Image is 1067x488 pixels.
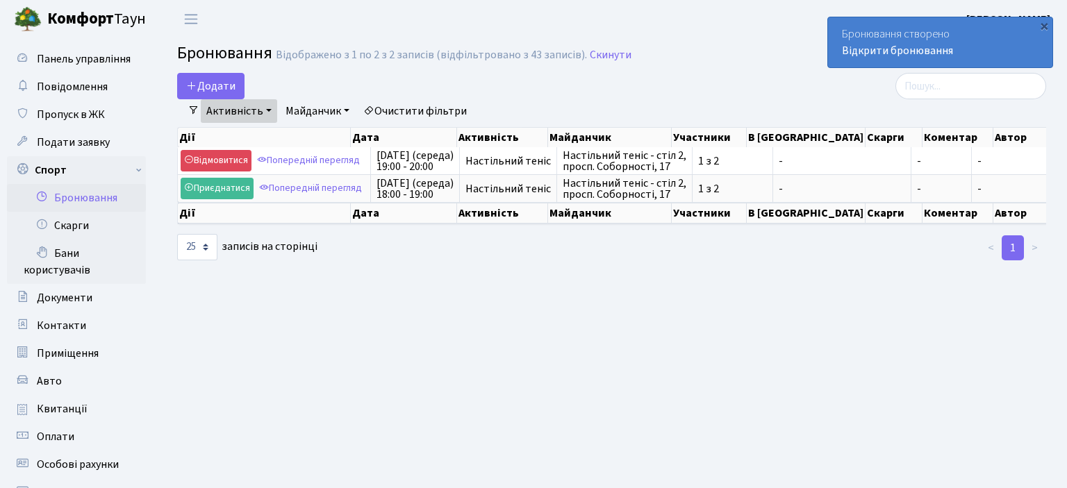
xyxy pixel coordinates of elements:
span: - [917,183,966,194]
span: 1 з 2 [698,183,767,194]
a: Попередній перегляд [254,150,363,171]
span: - [779,155,905,167]
span: 1 з 2 [698,155,767,167]
div: Відображено з 1 по 2 з 2 записів (відфільтровано з 43 записів). [276,49,587,62]
th: Активність [457,203,548,224]
a: Попередній перегляд [256,178,365,199]
a: Авто [7,367,146,395]
span: Настільний теніс - стіл 2, просп. Соборності, 17 [563,150,686,172]
b: Комфорт [47,8,114,30]
a: 1 [1002,235,1024,260]
span: Квитанції [37,401,88,417]
span: Настільний теніс [465,183,551,194]
a: Особові рахунки [7,451,146,478]
th: Дата [351,128,457,147]
a: Скарги [7,212,146,239]
th: Дії [178,203,351,224]
a: Контакти [7,312,146,339]
span: [DATE] (середа) 18:00 - 19:00 [377,178,454,200]
a: Панель управління [7,45,146,73]
th: Активність [457,128,548,147]
a: Очистити фільтри [358,99,472,123]
b: [PERSON_NAME] [966,12,1050,27]
span: Контакти [37,318,86,333]
th: Коментар [923,128,993,147]
a: Активність [201,99,277,123]
span: - [779,183,905,194]
th: Скарги [866,128,923,147]
button: Додати [177,73,245,99]
th: В [GEOGRAPHIC_DATA] [747,128,866,147]
a: Скинути [590,49,631,62]
th: Коментар [923,203,993,224]
input: Пошук... [895,73,1046,99]
a: Майданчик [280,99,355,123]
span: Авто [37,373,62,389]
div: × [1037,19,1051,33]
a: Відкрити бронювання [842,43,953,58]
th: Майданчик [548,203,672,224]
th: Дії [178,128,351,147]
span: Таун [47,8,146,31]
a: Оплати [7,423,146,451]
span: [DATE] (середа) 19:00 - 20:00 [377,150,454,172]
a: Квитанції [7,395,146,423]
span: Документи [37,290,92,305]
span: - [917,155,966,167]
th: Участники [672,203,747,224]
a: [PERSON_NAME] [966,11,1050,28]
a: Приміщення [7,339,146,367]
img: logo.png [14,6,42,33]
a: Повідомлення [7,73,146,101]
button: Переключити навігацію [174,8,208,31]
span: - [977,153,982,169]
span: Повідомлення [37,79,108,94]
a: Документи [7,284,146,312]
th: В [GEOGRAPHIC_DATA] [747,203,866,224]
a: Спорт [7,156,146,184]
th: Дата [351,203,457,224]
span: Пропуск в ЖК [37,107,105,122]
span: Бронювання [177,41,272,65]
span: Настільний теніс - стіл 2, просп. Соборності, 17 [563,178,686,200]
th: Скарги [866,203,923,224]
a: Бани користувачів [7,239,146,284]
div: Бронювання створено [828,17,1052,67]
a: Приєднатися [181,178,254,199]
a: Відмовитися [181,150,251,171]
th: Участники [672,128,747,147]
a: Пропуск в ЖК [7,101,146,128]
span: Приміщення [37,346,99,361]
label: записів на сторінці [177,234,317,260]
span: Оплати [37,429,74,444]
a: Бронювання [7,184,146,212]
th: Майданчик [548,128,672,147]
span: Настільний теніс [465,155,551,167]
select: записів на сторінці [177,234,217,260]
span: - [977,181,982,196]
span: Подати заявку [37,135,110,150]
span: Особові рахунки [37,457,119,472]
a: Подати заявку [7,128,146,156]
span: Панель управління [37,51,131,67]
